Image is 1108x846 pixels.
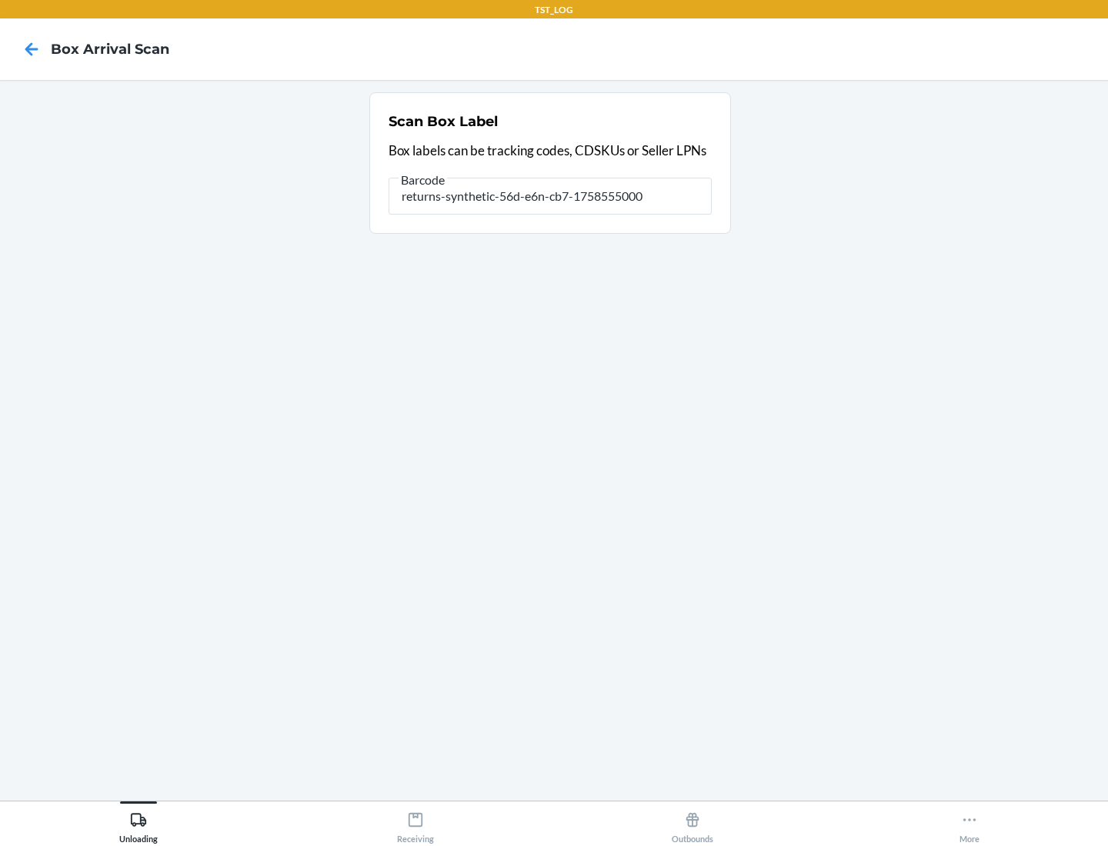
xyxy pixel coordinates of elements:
div: Unloading [119,805,158,844]
p: TST_LOG [535,3,573,17]
h4: Box Arrival Scan [51,39,169,59]
div: Outbounds [672,805,713,844]
input: Barcode [389,178,712,215]
span: Barcode [399,172,447,188]
h2: Scan Box Label [389,112,498,132]
button: More [831,801,1108,844]
p: Box labels can be tracking codes, CDSKUs or Seller LPNs [389,141,712,161]
button: Receiving [277,801,554,844]
div: Receiving [397,805,434,844]
div: More [959,805,980,844]
button: Outbounds [554,801,831,844]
